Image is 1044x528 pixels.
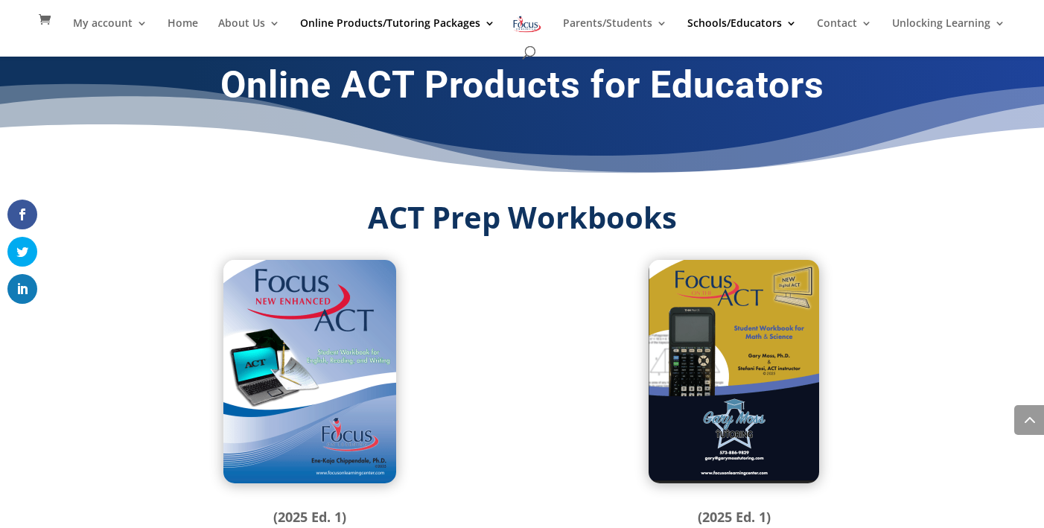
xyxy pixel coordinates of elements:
strong: (2025 Ed. 1) [273,508,346,526]
a: Schools/Educators [687,18,797,43]
a: Unlocking Learning [892,18,1005,43]
a: About Us [218,18,280,43]
img: ACT Prep Math-Science Workbook (2025 ed. 1) [649,260,819,483]
a: Online Products/Tutoring Packages [300,18,495,43]
a: Parents/Students [563,18,667,43]
img: ACT Prep English-Reading Workbook (2025 ed. 1) [223,260,396,483]
strong: ACT Prep Workbooks [368,197,677,238]
a: Contact [817,18,872,43]
a: Home [168,18,198,43]
img: Focus on Learning [512,13,543,35]
h1: Online ACT Products for Educators [120,63,924,115]
strong: (2025 Ed. 1) [698,508,771,526]
a: My account [73,18,147,43]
